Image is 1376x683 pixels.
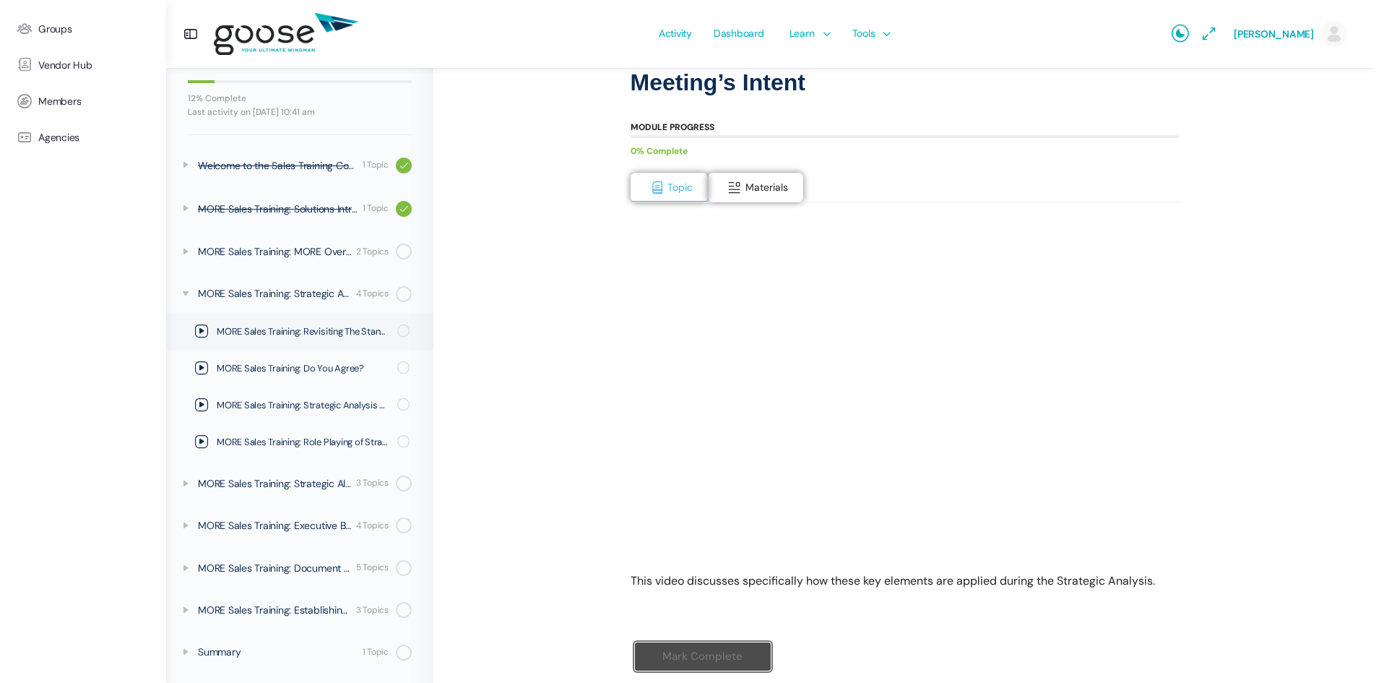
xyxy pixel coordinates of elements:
[198,244,352,259] div: MORE Sales Training: MORE Overview
[38,59,92,72] span: Vendor Hub
[667,181,693,194] span: Topic
[356,603,389,617] div: 3 Topics
[631,142,1165,161] div: 0% Complete
[198,602,352,618] div: MORE Sales Training: Establishing Healthy Habits
[1234,27,1314,40] span: [PERSON_NAME]
[356,287,389,301] div: 4 Topics
[166,233,433,270] a: MORE Sales Training: MORE Overview 2 Topics
[217,325,388,339] span: MORE Sales Training: Revisiting The Standard + Meeting’s Intent
[356,561,389,575] div: 5 Topics
[217,361,388,376] span: MORE Sales Training: Do You Agree?
[166,424,433,460] a: MORE Sales Training: Role Playing of Strategic Analysis
[745,181,788,194] span: Materials
[7,47,159,83] a: Vendor Hub
[198,560,352,576] div: MORE Sales Training: Document Workshop / Putting It To Work For You
[38,95,81,108] span: Members
[166,591,433,629] a: MORE Sales Training: Establishing Healthy Habits 3 Topics
[166,465,433,502] a: MORE Sales Training: Strategic Alignment Plan 3 Topics
[38,23,72,35] span: Groups
[188,108,412,116] div: Last activity on [DATE] 10:41 am
[166,549,433,587] a: MORE Sales Training: Document Workshop / Putting It To Work For You 5 Topics
[356,519,389,533] div: 4 Topics
[198,517,352,533] div: MORE Sales Training: Executive Briefing
[631,573,1155,588] span: This video discusses specifically how these key elements are applied during the Strategic Analysis.
[363,645,389,659] div: 1 Topic
[631,41,1180,97] h1: MORE Sales Training: Revisiting The Standard + Meeting’s Intent
[166,189,433,228] a: MORE Sales Training: Solutions Introduced 1 Topic
[1304,614,1376,683] iframe: Chat Widget
[363,158,389,172] div: 1 Topic
[166,314,433,350] a: MORE Sales Training: Revisiting The Standard + Meeting’s Intent
[198,285,352,301] div: MORE Sales Training: Strategic Analysis
[188,94,412,103] div: 12% Complete
[631,123,714,132] div: Module Progress
[198,644,358,660] div: Summary
[166,633,433,671] a: Summary 1 Topic
[166,146,433,185] a: Welcome to the Sales Training Course 1 Topic
[166,351,433,387] a: MORE Sales Training: Do You Agree?
[634,642,771,671] input: Mark Complete
[198,158,358,173] div: Welcome to the Sales Training Course
[7,11,159,47] a: Groups
[363,202,389,215] div: 1 Topic
[7,83,159,119] a: Members
[166,275,433,312] a: MORE Sales Training: Strategic Analysis 4 Topics
[217,398,388,413] span: MORE Sales Training: Strategic Analysis Walkthrough
[217,435,388,450] span: MORE Sales Training: Role Playing of Strategic Analysis
[166,507,433,544] a: MORE Sales Training: Executive Briefing 4 Topics
[7,119,159,155] a: Agencies
[38,132,79,144] span: Agencies
[356,245,389,259] div: 2 Topics
[356,476,389,490] div: 3 Topics
[198,201,358,217] div: MORE Sales Training: Solutions Introduced
[166,387,433,424] a: MORE Sales Training: Strategic Analysis Walkthrough
[198,476,352,491] div: MORE Sales Training: Strategic Alignment Plan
